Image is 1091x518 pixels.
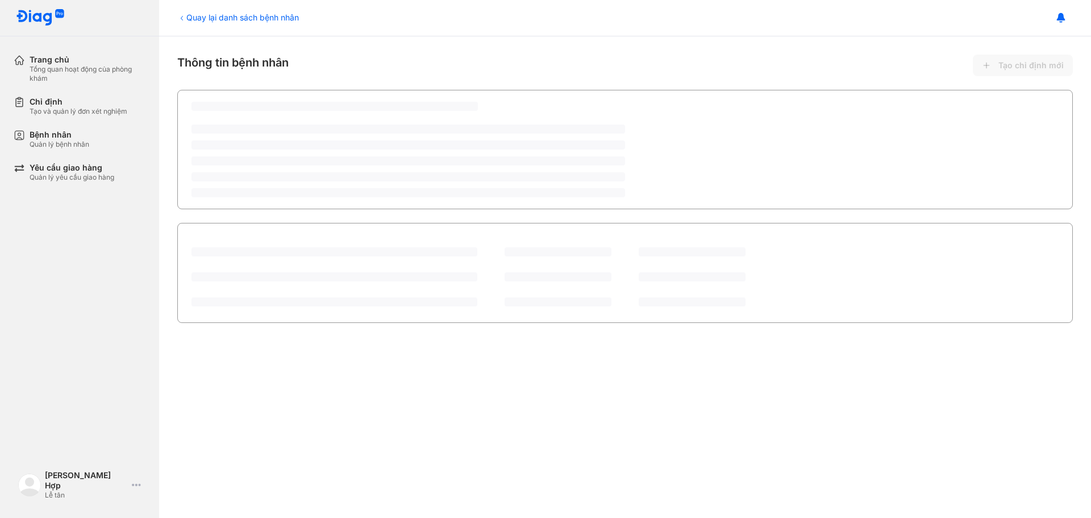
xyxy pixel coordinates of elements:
span: ‌ [191,272,477,281]
div: Tổng quan hoạt động của phòng khám [30,65,145,83]
img: logo [18,474,41,496]
span: ‌ [191,125,625,134]
span: ‌ [191,172,625,181]
span: ‌ [505,272,611,281]
div: Lễ tân [45,491,127,500]
div: Quản lý bệnh nhân [30,140,89,149]
div: Lịch sử chỉ định [191,234,260,247]
div: Trang chủ [30,55,145,65]
span: ‌ [191,140,625,150]
div: Yêu cầu giao hàng [30,163,114,173]
div: Thông tin bệnh nhân [177,55,1073,76]
div: [PERSON_NAME] Hợp [45,470,127,491]
span: ‌ [191,156,625,165]
img: logo [16,9,65,27]
div: Chỉ định [30,97,127,107]
span: ‌ [191,297,477,306]
div: Quay lại danh sách bệnh nhân [177,11,299,23]
button: Tạo chỉ định mới [973,55,1073,76]
span: ‌ [639,297,746,306]
span: ‌ [505,247,611,256]
div: Tạo và quản lý đơn xét nghiệm [30,107,127,116]
span: ‌ [191,188,625,197]
span: ‌ [191,102,478,111]
span: ‌ [505,297,611,306]
span: ‌ [639,247,746,256]
span: Tạo chỉ định mới [998,60,1064,71]
div: Bệnh nhân [30,130,89,140]
div: Quản lý yêu cầu giao hàng [30,173,114,182]
span: ‌ [191,247,477,256]
span: ‌ [639,272,746,281]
